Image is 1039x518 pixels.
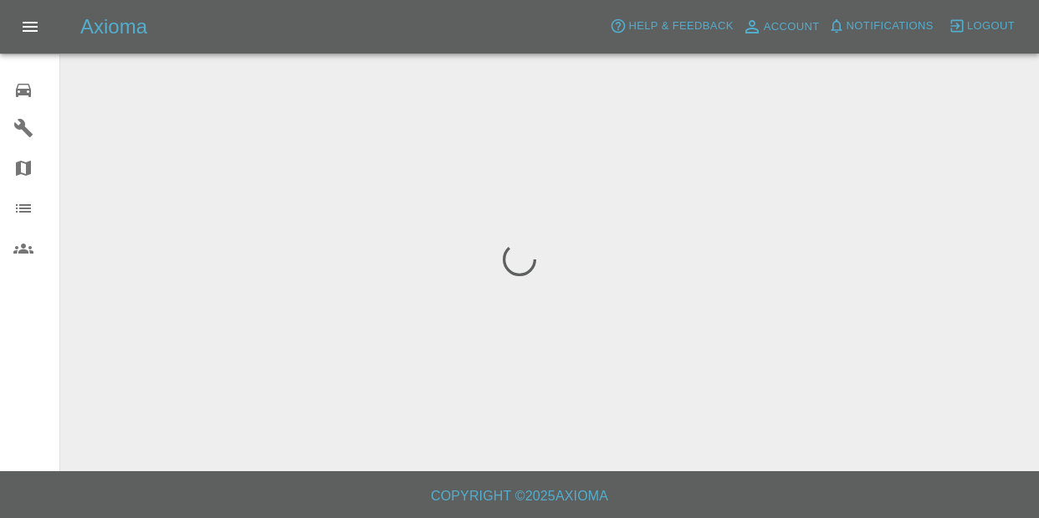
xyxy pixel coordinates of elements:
[967,17,1015,36] span: Logout
[80,13,147,40] h5: Axioma
[764,18,820,37] span: Account
[824,13,938,39] button: Notifications
[13,485,1026,508] h6: Copyright © 2025 Axioma
[628,17,733,36] span: Help & Feedback
[847,17,934,36] span: Notifications
[738,13,824,40] a: Account
[10,7,50,47] button: Open drawer
[606,13,737,39] button: Help & Feedback
[944,13,1019,39] button: Logout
